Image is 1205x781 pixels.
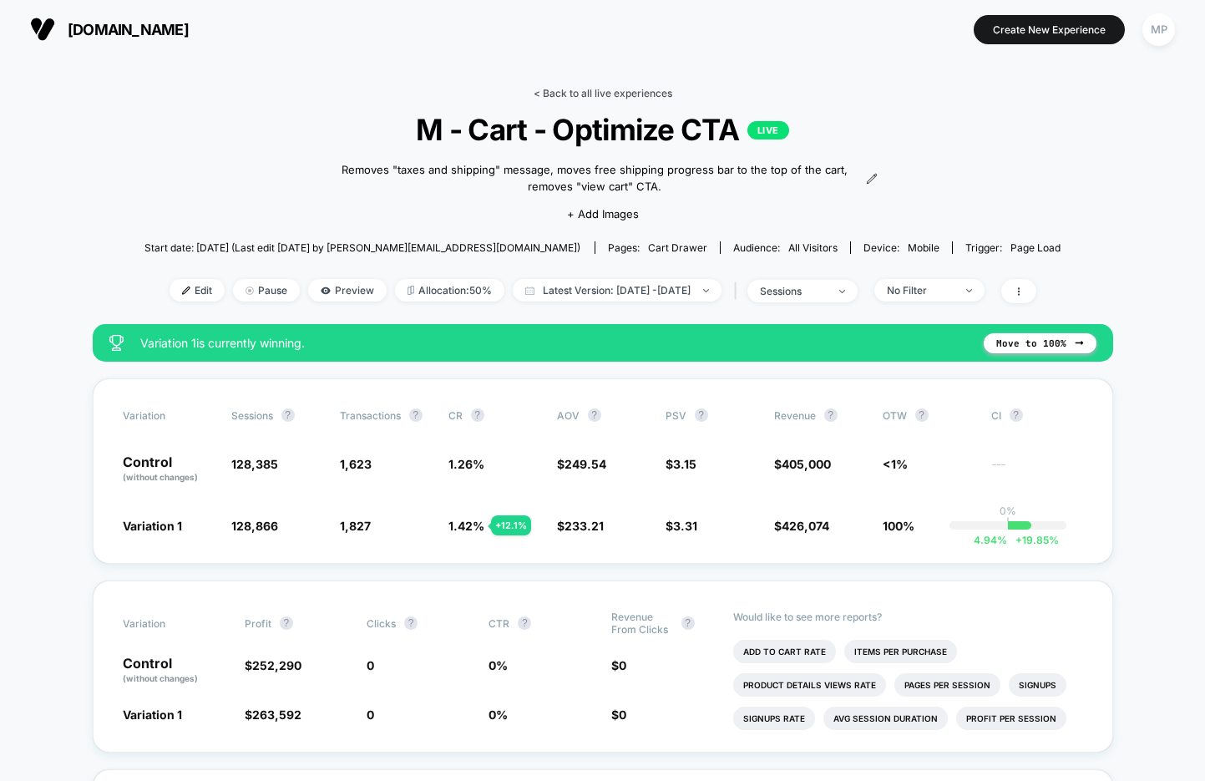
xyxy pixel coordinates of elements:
span: All Visitors [788,241,838,254]
span: $ [774,457,831,471]
span: 19.85 % [1007,534,1059,546]
span: 0 % [489,658,508,672]
span: (without changes) [123,673,198,683]
span: Device: [850,241,952,254]
span: AOV [557,409,580,422]
span: $ [666,519,697,533]
span: $ [557,519,604,533]
span: Variation 1 [123,519,182,533]
div: Pages: [608,241,707,254]
div: Audience: [733,241,838,254]
span: Revenue [774,409,816,422]
button: ? [915,408,929,422]
span: mobile [908,241,939,254]
button: ? [404,616,418,630]
button: ? [280,616,293,630]
span: Variation [123,611,215,636]
span: 1,827 [340,519,371,533]
button: Move to 100% [984,333,1096,353]
span: $ [611,707,626,722]
span: 252,290 [252,658,301,672]
img: rebalance [408,286,414,295]
button: ? [695,408,708,422]
span: Revenue From Clicks [611,611,673,636]
img: edit [182,287,190,295]
p: Would like to see more reports? [733,611,1083,623]
div: No Filter [887,284,954,297]
span: Profit [245,617,271,630]
span: 128,385 [231,457,278,471]
span: $ [611,658,626,672]
img: calendar [525,287,534,295]
li: Signups Rate [733,707,815,730]
img: end [966,289,972,292]
button: ? [1010,408,1023,422]
span: cart drawer [648,241,707,254]
button: ? [409,408,423,422]
span: Edit [170,279,225,302]
p: Control [123,455,215,484]
span: Allocation: 50% [395,279,504,302]
span: Pause [233,279,300,302]
span: Page Load [1010,241,1061,254]
span: 3.31 [673,519,697,533]
span: 233.21 [565,519,604,533]
div: MP [1142,13,1175,46]
li: Signups [1009,673,1066,697]
span: + [1015,534,1022,546]
span: 1.26 % [448,457,484,471]
span: 3.15 [673,457,696,471]
div: sessions [760,285,827,297]
span: 0 [619,707,626,722]
span: --- [991,459,1083,484]
span: Variation 1 [123,707,182,722]
li: Profit Per Session [956,707,1066,730]
p: Control [123,657,228,685]
img: end [246,287,254,295]
a: < Back to all live experiences [534,87,672,99]
span: 0 % [489,707,508,722]
span: $ [666,457,696,471]
button: ? [588,408,601,422]
span: 1,623 [340,457,372,471]
span: CTR [489,617,509,630]
span: <1% [883,457,908,471]
span: 0 [367,707,374,722]
span: 0 [619,658,626,672]
span: 249.54 [565,457,606,471]
button: ? [824,408,838,422]
div: Trigger: [965,241,1061,254]
span: Sessions [231,409,273,422]
span: | [730,279,747,303]
li: Avg Session Duration [823,707,948,730]
button: [DOMAIN_NAME] [25,16,194,43]
span: $ [245,658,301,672]
img: end [839,290,845,293]
span: PSV [666,409,686,422]
span: Start date: [DATE] (Last edit [DATE] by [PERSON_NAME][EMAIL_ADDRESS][DOMAIN_NAME]) [144,241,580,254]
span: CR [448,409,463,422]
button: ? [471,408,484,422]
span: Transactions [340,409,401,422]
p: 0% [1000,505,1016,517]
img: end [703,289,709,292]
span: 0 [367,658,374,672]
li: Items Per Purchase [844,640,957,663]
div: + 12.1 % [491,515,531,535]
span: [DOMAIN_NAME] [68,21,189,38]
img: Visually logo [30,17,55,42]
span: Latest Version: [DATE] - [DATE] [513,279,721,302]
li: Add To Cart Rate [733,640,836,663]
button: MP [1137,13,1180,47]
span: Removes "taxes and shipping" message, moves free shipping progress bar to the top of the cart, re... [327,162,862,195]
li: Pages Per Session [894,673,1000,697]
span: $ [557,457,606,471]
button: ? [681,616,695,630]
button: ? [281,408,295,422]
span: 426,074 [782,519,829,533]
p: LIVE [747,121,789,139]
span: 128,866 [231,519,278,533]
span: CI [991,408,1083,422]
p: | [1006,517,1010,530]
span: $ [245,707,301,722]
